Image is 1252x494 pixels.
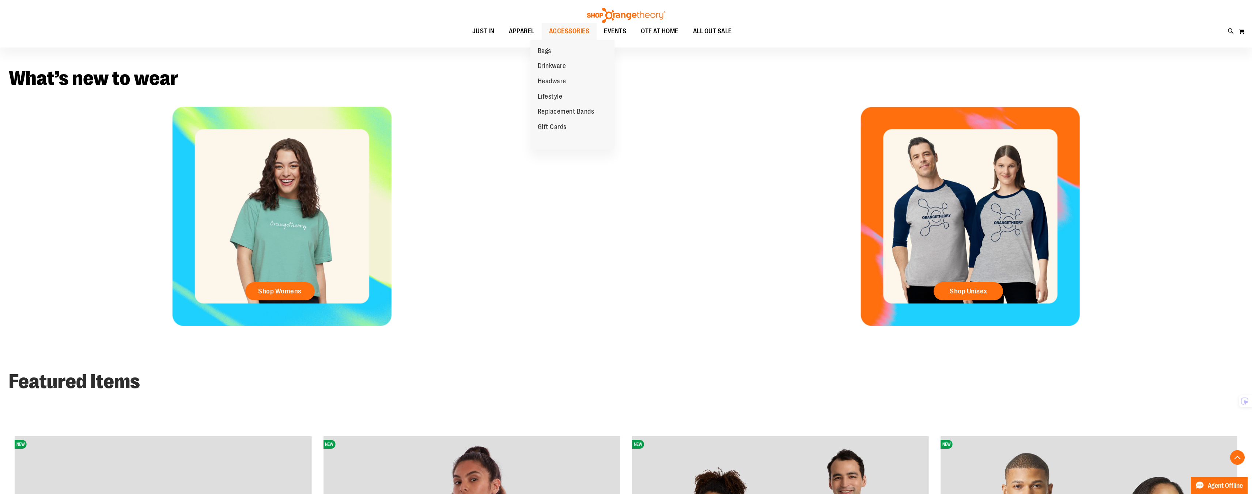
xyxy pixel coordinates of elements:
span: NEW [941,440,953,449]
span: OTF AT HOME [641,23,678,39]
span: NEW [632,440,644,449]
span: NEW [323,440,335,449]
span: EVENTS [604,23,626,39]
span: Gift Cards [538,123,567,132]
button: Agent Offline [1191,477,1248,494]
span: NEW [15,440,27,449]
span: ACCESSORIES [549,23,590,39]
span: APPAREL [509,23,534,39]
span: Lifestyle [538,93,563,102]
span: Shop Womens [258,287,302,295]
span: Agent Offline [1208,482,1243,489]
span: JUST IN [472,23,495,39]
img: Shop Orangetheory [586,8,666,23]
span: Drinkware [538,62,566,71]
span: Replacement Bands [538,108,594,117]
a: Shop Womens [245,282,315,300]
button: Back To Top [1230,450,1245,465]
a: Shop Unisex [934,282,1003,300]
span: Headware [538,77,566,87]
strong: Featured Items [9,370,140,393]
span: ALL OUT SALE [693,23,732,39]
span: Shop Unisex [950,287,987,295]
h2: What’s new to wear [9,68,1243,88]
span: Bags [538,47,551,56]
